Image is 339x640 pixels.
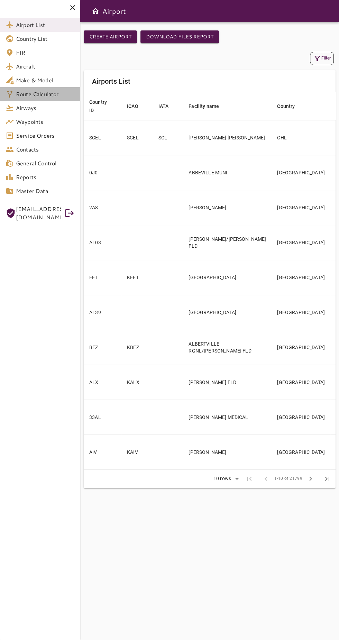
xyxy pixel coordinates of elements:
[121,120,153,155] td: SCEL
[16,21,75,29] span: Airport List
[272,260,330,295] td: [GEOGRAPHIC_DATA]
[158,102,178,110] span: IATA
[183,400,272,435] td: [PERSON_NAME] MEDICAL
[209,474,241,484] div: 10 rows
[272,225,330,260] td: [GEOGRAPHIC_DATA]
[84,400,121,435] td: 33AL
[84,225,121,260] td: AL03
[121,330,153,365] td: KBFZ
[121,435,153,469] td: KAIV
[272,330,330,365] td: [GEOGRAPHIC_DATA]
[16,48,75,57] span: FIR
[84,190,121,225] td: 2A8
[84,120,121,155] td: SCEL
[84,365,121,400] td: ALX
[102,6,126,17] h6: Airport
[183,260,272,295] td: [GEOGRAPHIC_DATA]
[277,102,295,110] div: Country
[183,190,272,225] td: [PERSON_NAME]
[272,365,330,400] td: [GEOGRAPHIC_DATA]
[84,295,121,330] td: AL39
[189,102,219,110] div: Facility name
[272,295,330,330] td: [GEOGRAPHIC_DATA]
[212,476,233,482] div: 10 rows
[16,131,75,140] span: Service Orders
[310,52,334,65] button: Filter
[153,120,183,155] td: SCL
[323,475,331,483] span: last_page
[272,435,330,469] td: [GEOGRAPHIC_DATA]
[16,76,75,84] span: Make & Model
[189,102,228,110] span: Facility name
[319,470,336,487] span: Last Page
[183,330,272,365] td: ALBERTVILLE RGNL/[PERSON_NAME] FLD
[183,120,272,155] td: [PERSON_NAME] [PERSON_NAME]
[89,98,107,115] div: Country ID
[183,365,272,400] td: [PERSON_NAME] FLD
[306,475,315,483] span: chevron_right
[16,187,75,195] span: Master Data
[127,102,138,110] div: ICAO
[84,260,121,295] td: EET
[16,145,75,154] span: Contacts
[84,30,137,43] button: Create airport
[84,330,121,365] td: BFZ
[92,76,130,87] h6: Airports List
[89,98,116,115] span: Country ID
[183,295,272,330] td: [GEOGRAPHIC_DATA]
[84,435,121,469] td: AIV
[277,102,304,110] span: Country
[274,475,302,482] span: 1-10 of 21799
[16,35,75,43] span: Country List
[183,155,272,190] td: ABBEVILLE MUNI
[16,62,75,71] span: Aircraft
[89,4,102,18] button: Open drawer
[258,470,274,487] span: Previous Page
[241,470,258,487] span: First Page
[121,260,153,295] td: KEET
[16,90,75,98] span: Route Calculator
[16,118,75,126] span: Waypoints
[140,30,219,43] button: Download Files Report
[16,159,75,167] span: General Control
[16,205,61,221] span: [EMAIL_ADDRESS][DOMAIN_NAME]
[127,102,147,110] span: ICAO
[272,155,330,190] td: [GEOGRAPHIC_DATA]
[272,120,330,155] td: CHL
[84,155,121,190] td: 0J0
[302,470,319,487] span: Next Page
[16,173,75,181] span: Reports
[183,225,272,260] td: [PERSON_NAME]/[PERSON_NAME] FLD
[158,102,169,110] div: IATA
[272,400,330,435] td: [GEOGRAPHIC_DATA]
[183,435,272,469] td: [PERSON_NAME]
[16,104,75,112] span: Airways
[272,190,330,225] td: [GEOGRAPHIC_DATA]
[121,365,153,400] td: KALX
